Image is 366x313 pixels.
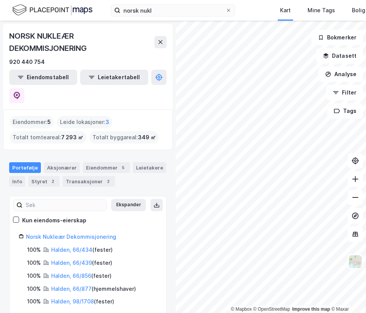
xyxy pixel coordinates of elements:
[138,133,156,142] span: 349 ㎡
[120,5,225,16] input: Søk på adresse, matrikkel, gårdeiere, leietakere eller personer
[328,276,366,313] iframe: Chat Widget
[10,131,86,143] div: Totalt tomteareal :
[57,116,112,128] div: Leide lokasjoner :
[27,271,41,280] div: 100%
[328,276,366,313] div: Kontrollprogram for chat
[51,259,92,266] a: Halden, 66/439
[51,285,92,292] a: Halden, 66/877
[231,306,252,312] a: Mapbox
[51,245,113,254] div: ( fester )
[326,85,363,100] button: Filter
[27,245,41,254] div: 100%
[9,57,45,67] div: 920 440 754
[9,30,154,54] div: NORSK NUKLEÆR DEKOMMISJONERING
[80,70,148,85] button: Leietakertabell
[9,162,41,173] div: Portefølje
[28,176,60,187] div: Styret
[105,117,109,127] span: 3
[292,306,330,312] a: Improve this map
[22,216,86,225] div: Kun eiendoms-eierskap
[9,70,77,85] button: Eiendomstabell
[27,258,41,267] div: 100%
[83,162,130,173] div: Eiendommer
[327,103,363,119] button: Tags
[352,6,365,15] div: Bolig
[319,67,363,82] button: Analyse
[316,48,363,64] button: Datasett
[119,164,127,171] div: 5
[51,298,94,305] a: Halden, 98/1708
[44,162,80,173] div: Aksjonærer
[61,133,83,142] span: 7 293 ㎡
[51,246,92,253] a: Halden, 66/434
[308,6,335,15] div: Mine Tags
[104,178,112,185] div: 2
[280,6,291,15] div: Kart
[311,30,363,45] button: Bokmerker
[23,199,106,211] input: Søk
[111,199,146,211] button: Ekspander
[26,233,116,240] a: Norsk Nukleær Dekommisjonering
[27,284,41,293] div: 100%
[10,116,54,128] div: Eiendommer :
[51,297,114,306] div: ( fester )
[27,297,41,306] div: 100%
[51,271,112,280] div: ( fester )
[89,131,159,143] div: Totalt byggareal :
[47,117,51,127] span: 5
[253,306,290,312] a: OpenStreetMap
[51,272,91,279] a: Halden, 66/856
[133,162,166,173] div: Leietakere
[51,284,136,293] div: ( hjemmelshaver )
[348,254,363,269] img: Z
[12,3,92,17] img: logo.f888ab2527a4732fd821a326f86c7f29.svg
[63,176,115,187] div: Transaksjoner
[9,176,25,187] div: Info
[49,178,57,185] div: 2
[51,258,112,267] div: ( fester )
